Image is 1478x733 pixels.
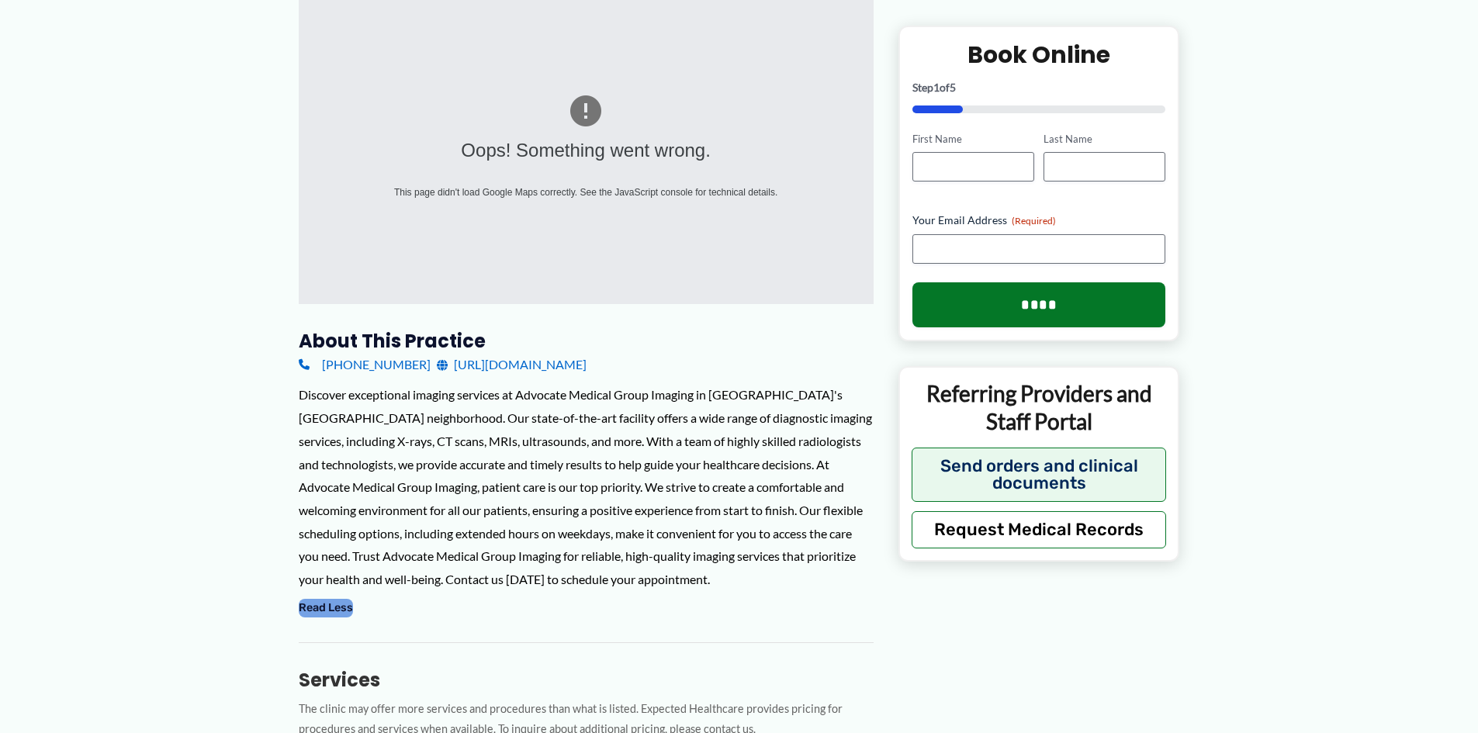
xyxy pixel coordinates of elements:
[933,80,940,93] span: 1
[437,353,587,376] a: [URL][DOMAIN_NAME]
[912,39,1166,69] h2: Book Online
[912,510,1167,548] button: Request Medical Records
[360,184,812,201] div: This page didn't load Google Maps correctly. See the JavaScript console for technical details.
[912,447,1167,501] button: Send orders and clinical documents
[299,353,431,376] a: [PHONE_NUMBER]
[299,329,874,353] h3: About this practice
[360,133,812,168] div: Oops! Something went wrong.
[912,379,1167,436] p: Referring Providers and Staff Portal
[950,80,956,93] span: 5
[299,668,874,692] h3: Services
[1044,131,1165,146] label: Last Name
[1012,215,1056,226] span: (Required)
[912,131,1034,146] label: First Name
[912,213,1166,228] label: Your Email Address
[912,81,1166,92] p: Step of
[299,599,353,617] button: Read Less
[299,383,874,590] div: Discover exceptional imaging services at Advocate Medical Group Imaging in [GEOGRAPHIC_DATA]'s [G...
